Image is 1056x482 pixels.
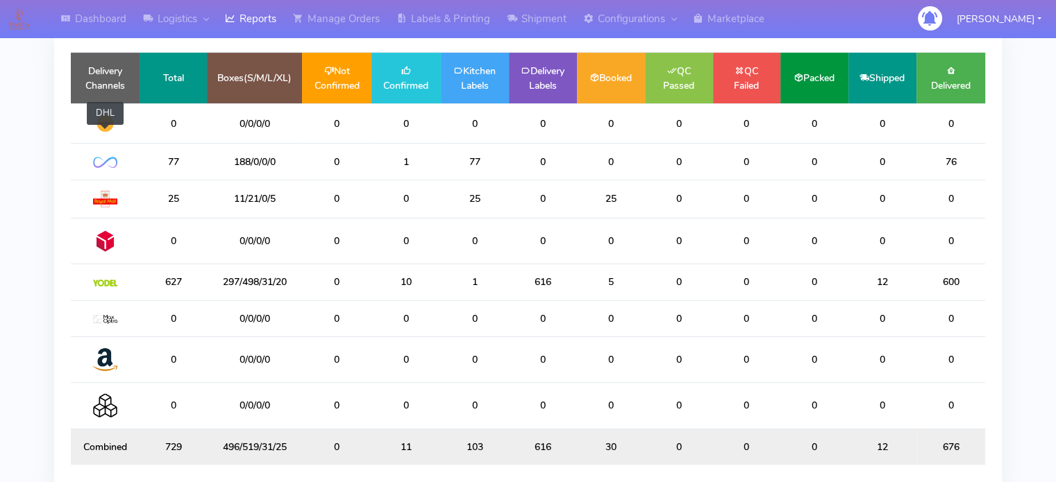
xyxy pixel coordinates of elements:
[577,264,645,300] td: 5
[848,300,916,336] td: 0
[577,300,645,336] td: 0
[916,264,985,300] td: 600
[371,429,441,465] td: 11
[509,144,577,180] td: 0
[207,336,302,382] td: 0/0/0/0
[577,180,645,218] td: 25
[645,429,713,465] td: 0
[848,383,916,429] td: 0
[916,383,985,429] td: 0
[780,144,848,180] td: 0
[93,279,117,286] img: Yodel
[93,191,117,207] img: Royal Mail
[140,383,207,429] td: 0
[207,144,302,180] td: 188/0/0/0
[916,300,985,336] td: 0
[441,383,509,429] td: 0
[780,264,848,300] td: 0
[371,383,441,429] td: 0
[509,336,577,382] td: 0
[207,429,302,465] td: 496/519/31/25
[916,336,985,382] td: 0
[302,218,371,264] td: 0
[645,103,713,144] td: 0
[916,218,985,264] td: 0
[371,336,441,382] td: 0
[93,157,117,169] img: OnFleet
[916,429,985,465] td: 676
[645,383,713,429] td: 0
[441,300,509,336] td: 0
[140,103,207,144] td: 0
[371,218,441,264] td: 0
[441,144,509,180] td: 77
[140,218,207,264] td: 0
[302,53,371,103] td: Not Confirmed
[441,264,509,300] td: 1
[207,103,302,144] td: 0/0/0/0
[441,429,509,465] td: 103
[645,144,713,180] td: 0
[140,53,207,103] td: Total
[916,53,985,103] td: Delivered
[207,264,302,300] td: 297/498/31/20
[645,53,713,103] td: QC Passed
[140,144,207,180] td: 77
[713,53,780,103] td: QC Failed
[780,300,848,336] td: 0
[577,103,645,144] td: 0
[713,144,780,180] td: 0
[93,393,117,418] img: Collection
[93,114,117,132] img: DHL
[302,144,371,180] td: 0
[509,429,577,465] td: 616
[302,264,371,300] td: 0
[713,300,780,336] td: 0
[780,103,848,144] td: 0
[577,429,645,465] td: 30
[577,53,645,103] td: Booked
[302,429,371,465] td: 0
[645,264,713,300] td: 0
[848,180,916,218] td: 0
[780,429,848,465] td: 0
[713,429,780,465] td: 0
[780,336,848,382] td: 0
[848,103,916,144] td: 0
[577,383,645,429] td: 0
[93,347,117,372] img: Amazon
[713,103,780,144] td: 0
[577,144,645,180] td: 0
[645,300,713,336] td: 0
[645,218,713,264] td: 0
[140,180,207,218] td: 25
[140,429,207,465] td: 729
[93,229,117,253] img: DPD
[509,383,577,429] td: 0
[71,429,140,465] td: Combined
[509,180,577,218] td: 0
[713,218,780,264] td: 0
[645,336,713,382] td: 0
[713,264,780,300] td: 0
[371,180,441,218] td: 0
[441,103,509,144] td: 0
[441,336,509,382] td: 0
[916,103,985,144] td: 0
[207,53,302,103] td: Boxes(S/M/L/XL)
[848,218,916,264] td: 0
[509,264,577,300] td: 616
[577,336,645,382] td: 0
[302,383,371,429] td: 0
[509,300,577,336] td: 0
[780,218,848,264] td: 0
[780,180,848,218] td: 0
[302,103,371,144] td: 0
[371,53,441,103] td: Confirmed
[946,5,1052,33] button: [PERSON_NAME]
[848,53,916,103] td: Shipped
[509,53,577,103] td: Delivery Labels
[848,336,916,382] td: 0
[848,264,916,300] td: 12
[140,264,207,300] td: 627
